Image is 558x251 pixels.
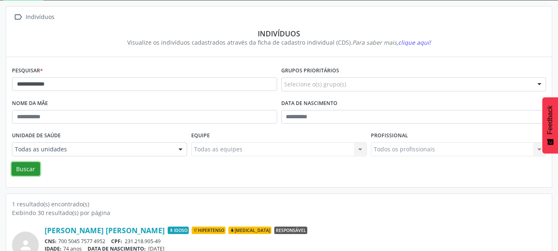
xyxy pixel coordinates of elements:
span: [MEDICAL_DATA] [228,227,271,234]
span: Feedback [546,105,554,134]
div: Visualize os indivíduos cadastrados através da ficha de cadastro individual (CDS). [18,38,540,47]
span: Idoso [168,227,189,234]
div: Indivíduos [24,11,56,23]
a:  Indivíduos [12,11,56,23]
label: Data de nascimento [281,97,337,110]
span: Selecione o(s) grupo(s) [284,80,346,88]
span: CNS: [45,238,57,245]
label: Equipe [191,129,210,142]
label: Nome da mãe [12,97,48,110]
label: Unidade de saúde [12,129,61,142]
span: Hipertenso [192,227,226,234]
button: Feedback - Mostrar pesquisa [542,97,558,153]
a: [PERSON_NAME] [PERSON_NAME] [45,226,165,235]
div: 1 resultado(s) encontrado(s) [12,200,546,208]
i:  [12,11,24,23]
label: Pesquisar [12,65,43,77]
div: Exibindo 30 resultado(s) por página [12,208,546,217]
span: 231.218.905-49 [125,238,161,245]
label: Profissional [371,129,408,142]
button: Buscar [12,162,40,176]
span: CPF: [111,238,122,245]
span: Todas as unidades [15,145,170,153]
span: clique aqui! [398,38,431,46]
label: Grupos prioritários [281,65,339,77]
span: Responsável [274,227,307,234]
div: Indivíduos [18,29,540,38]
div: 700 5045 7577 4952 [45,238,546,245]
i: Para saber mais, [352,38,431,46]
